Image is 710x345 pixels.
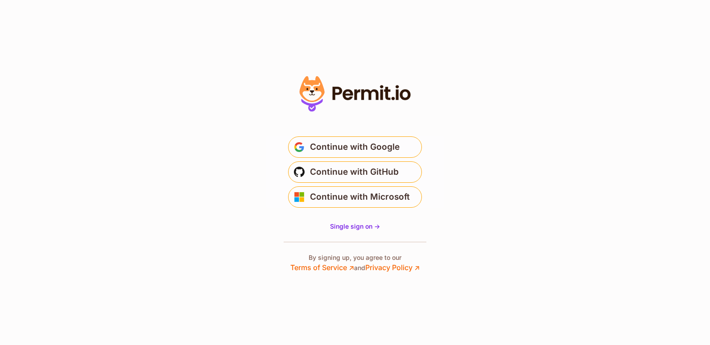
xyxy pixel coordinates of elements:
p: By signing up, you agree to our and [290,253,420,273]
span: Continue with GitHub [310,165,399,179]
button: Continue with Microsoft [288,186,422,208]
a: Terms of Service ↗ [290,263,354,272]
button: Continue with GitHub [288,161,422,183]
a: Privacy Policy ↗ [365,263,420,272]
span: Continue with Google [310,140,400,154]
button: Continue with Google [288,136,422,158]
span: Single sign on -> [330,222,380,230]
a: Single sign on -> [330,222,380,231]
span: Continue with Microsoft [310,190,410,204]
